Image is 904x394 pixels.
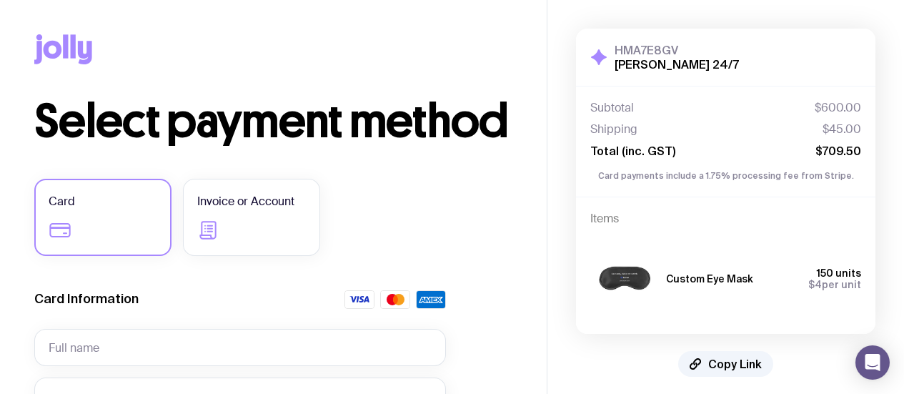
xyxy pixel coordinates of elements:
h2: [PERSON_NAME] 24/7 [615,57,739,72]
p: Card payments include a 1.75% processing fee from Stripe. [590,169,861,182]
span: Shipping [590,122,637,137]
span: per unit [808,279,861,290]
span: Subtotal [590,101,634,115]
h1: Select payment method [34,99,512,144]
h3: Custom Eye Mask [666,273,753,285]
button: Copy Link [678,351,773,377]
span: Card [49,193,75,210]
span: $4 [808,279,822,290]
input: Full name [34,329,446,366]
span: Total (inc. GST) [590,144,675,158]
span: $709.50 [815,144,861,158]
h3: HMA7E8GV [615,43,739,57]
span: Invoice or Account [197,193,294,210]
div: Open Intercom Messenger [855,345,890,380]
span: Copy Link [708,357,762,371]
span: 150 units [817,267,861,279]
h4: Items [590,212,861,226]
span: $600.00 [815,101,861,115]
label: Card Information [34,290,139,307]
span: $45.00 [823,122,861,137]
